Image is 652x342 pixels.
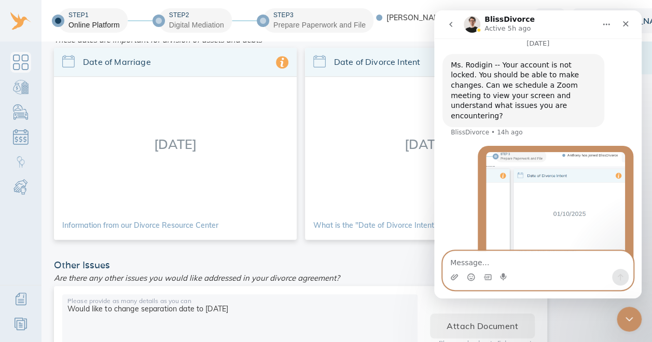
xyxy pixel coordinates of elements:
div: [DATE] [54,77,297,211]
div: Online Platform [68,20,120,30]
div: Other Issues [50,261,551,270]
iframe: Intercom live chat [434,10,642,298]
a: Personal Possessions [10,102,31,122]
a: Debts & Obligations [10,127,31,147]
div: Are there any other issues you would like addressed in your divorce agreement? [50,270,551,286]
a: What is the "Date of Divorce Intent"? [313,222,440,229]
span: Attach Document [447,319,518,333]
a: Bank Accounts & Investments [10,77,31,98]
span: Date of Marriage [83,56,276,68]
a: Child & Spousal Support [10,176,31,197]
div: Digital Mediation [169,20,224,30]
a: Additional Information [10,289,31,309]
label: Please provide as many details as you can [67,298,191,304]
a: Dashboard [10,52,31,73]
a: Resources [10,313,31,334]
div: Step 3 [273,11,366,20]
button: Attach Document [430,313,535,338]
div: Prepare Paperwork and File [273,20,366,30]
iframe: Intercom live chat [617,307,642,332]
span: Date of Divorce Intent [334,56,527,68]
span: [PERSON_NAME] has joined BlissDivorce [386,14,527,21]
div: Step 2 [169,11,224,20]
div: [DATE] [305,77,548,211]
a: Child Custody & Parenting [10,152,31,172]
div: Step 1 [68,11,120,20]
a: Information from our Divorce Resource Center [62,222,218,229]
